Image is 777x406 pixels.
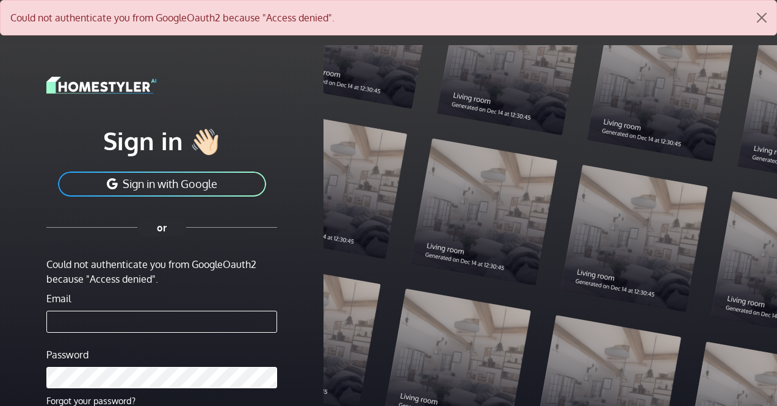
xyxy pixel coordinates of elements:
[46,74,156,96] img: logo-3de290ba35641baa71223ecac5eacb59cb85b4c7fdf211dc9aaecaaee71ea2f8.svg
[46,347,89,362] label: Password
[57,170,267,198] button: Sign in with Google
[46,395,136,406] a: Forgot your password?
[46,125,277,156] h1: Sign in 👋🏻
[46,257,277,286] div: Could not authenticate you from GoogleOauth2 because "Access denied".
[46,291,71,306] label: Email
[747,1,776,35] button: Close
